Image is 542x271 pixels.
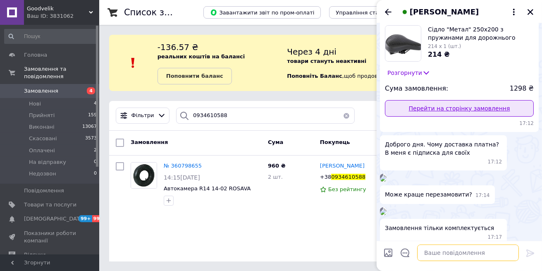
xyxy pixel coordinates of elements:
span: 14:15[DATE] [164,174,200,181]
span: Може краще перезамовити? [385,190,472,199]
a: Фото товару [131,162,157,189]
span: Goodvelik [27,5,89,12]
span: 17:14 12.09.2025 [475,192,490,199]
a: № 360798655 [164,163,202,169]
span: Завантажити звіт по пром-оплаті [210,9,314,16]
button: Назад [383,7,393,17]
input: Пошук за номером замовлення, ПІБ покупця, номером телефону, Email, номером накладної [176,108,355,124]
span: Виконані [29,123,55,131]
span: 17:17 12.09.2025 [488,234,502,241]
span: Головна [24,51,47,59]
div: Ваш ID: 3831062 [27,12,99,20]
img: da0435ba-9891-411a-b922-748cec96c902_w500_h500 [380,209,387,215]
h1: Список замовлень [124,7,208,17]
span: Прийняті [29,112,55,119]
span: 3573 [85,135,97,142]
span: Повідомлення [24,187,64,194]
a: Автокамера R14 14-02 ROSAVA [164,185,251,192]
button: Відкрити шаблони відповідей [400,247,411,258]
span: Покупець [320,139,350,145]
b: реальних коштів на балансі [158,53,245,60]
img: daf77f61-01a4-4fb0-aab7-80dff85b2777_w500_h500 [380,175,387,182]
span: Відгуки [24,251,45,259]
span: 0 [94,158,97,166]
b: Поповніть Баланс [287,73,342,79]
span: Замовлення тільки комплектується [385,224,494,232]
span: Замовлення [24,87,58,95]
span: Скасовані [29,135,57,142]
span: Без рейтингу [328,186,366,192]
span: Оплачені [29,147,55,154]
span: 2 шт. [268,174,283,180]
span: 159 [88,112,97,119]
span: [PERSON_NAME] [410,7,479,17]
button: Розгорнути [385,68,433,77]
span: 1298 ₴ [510,84,534,94]
button: Завантажити звіт по пром-оплаті [203,6,321,19]
span: Нові [29,100,41,108]
span: Фільтри [131,112,154,120]
div: , щоб продовжити отримувати замовлення [287,41,532,84]
span: Показники роботи компанії [24,230,76,245]
span: 0 [94,170,97,177]
button: [PERSON_NAME] [400,7,519,17]
input: Пошук [4,29,98,44]
span: Сідло "Метал" 250x200 з пружинами для дорожнього велосипеда з основою метал [428,25,534,42]
img: 4627946311_w1000_h1000_sidlo-metal-250x200.jpg [385,26,421,61]
span: 99+ [79,215,92,222]
span: На відправку [29,158,66,166]
span: Cума [268,139,283,145]
a: [PERSON_NAME] [320,162,365,170]
span: [DEMOGRAPHIC_DATA] [24,215,85,223]
button: Очистить [338,108,355,124]
span: Через 4 дні [287,47,337,57]
span: 17:12 12.09.2025 [488,158,502,165]
span: 0934610588 [331,174,365,180]
span: 214 x 1 (шт.) [428,43,461,49]
span: 2 [94,147,97,154]
span: -136.57 ₴ [158,42,198,52]
span: Доброго дня. Чому доставка платна? В меня є підписка для своїх [385,140,502,157]
span: +38 [320,174,331,180]
span: [PERSON_NAME] [320,163,365,169]
span: 99+ [92,215,106,222]
span: Замовлення та повідомлення [24,65,99,80]
span: Недозвон [29,170,56,177]
button: Управління статусами [329,6,406,19]
span: Управління статусами [336,10,399,16]
b: товари стануть неактивні [287,58,366,64]
a: Перейти на сторінку замовлення [385,100,534,117]
span: 4 [87,87,95,94]
img: Фото товару [131,163,157,188]
span: 17:12 12.09.2025 [385,120,534,127]
span: 4 [94,100,97,108]
span: 960 ₴ [268,163,286,169]
span: Сума замовлення: [385,84,448,94]
b: Поповнити баланс [166,73,223,79]
a: Поповнити баланс [158,68,232,84]
span: 214 ₴ [428,50,450,58]
span: Товари та послуги [24,201,76,209]
img: :exclamation: [127,57,139,69]
span: 13067 [82,123,97,131]
span: Замовлення [131,139,168,145]
button: Закрити [525,7,535,17]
